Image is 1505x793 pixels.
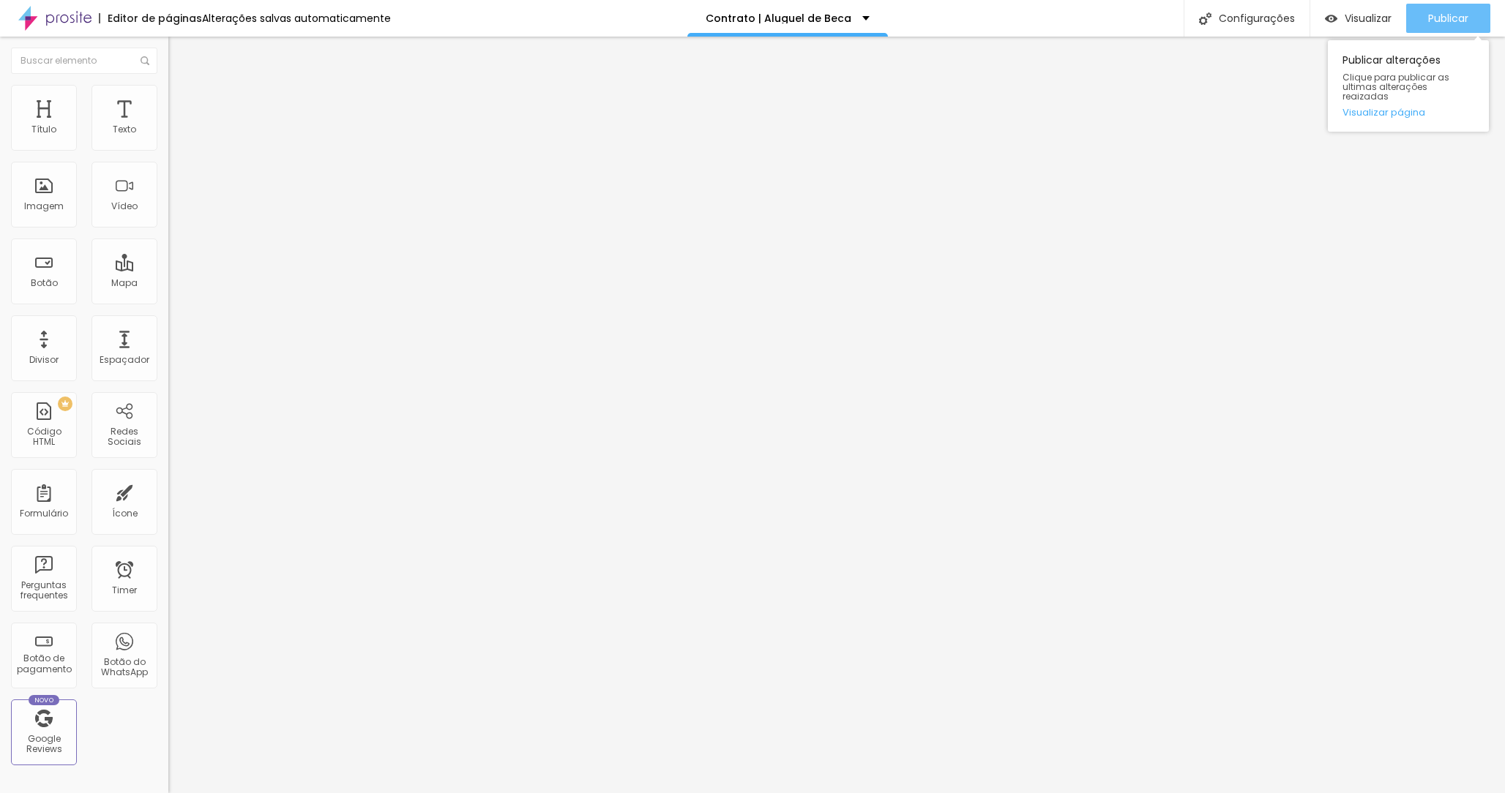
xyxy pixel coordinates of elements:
div: Editor de páginas [99,13,202,23]
button: Publicar [1406,4,1490,33]
img: view-1.svg [1325,12,1337,25]
iframe: Editor [168,37,1505,793]
div: Botão do WhatsApp [95,657,153,678]
div: Alterações salvas automaticamente [202,13,391,23]
a: Visualizar página [1342,108,1474,117]
div: Formulário [20,508,68,519]
span: Visualizar [1345,12,1392,24]
div: Botão de pagamento [15,653,72,674]
div: Perguntas frequentes [15,580,72,601]
div: Mapa [111,278,138,288]
div: Imagem [24,201,64,211]
input: Buscar elemento [11,48,157,74]
button: Visualizar [1310,4,1406,33]
div: Ícone [112,508,138,519]
div: Espaçador [100,355,149,365]
span: Clique para publicar as ultimas alterações reaizadas [1342,72,1474,102]
p: Contrato | Aluguel de Beca [706,13,851,23]
div: Botão [31,278,58,288]
div: Timer [112,585,137,595]
div: Vídeo [111,201,138,211]
div: Texto [113,124,136,135]
div: Google Reviews [15,734,72,755]
div: Título [31,124,56,135]
div: Redes Sociais [95,426,153,448]
div: Divisor [29,355,59,365]
span: Publicar [1428,12,1468,24]
div: Publicar alterações [1328,40,1489,132]
div: Código HTML [15,426,72,448]
div: Novo [29,695,60,705]
img: Icone [141,56,149,65]
img: Icone [1199,12,1211,25]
